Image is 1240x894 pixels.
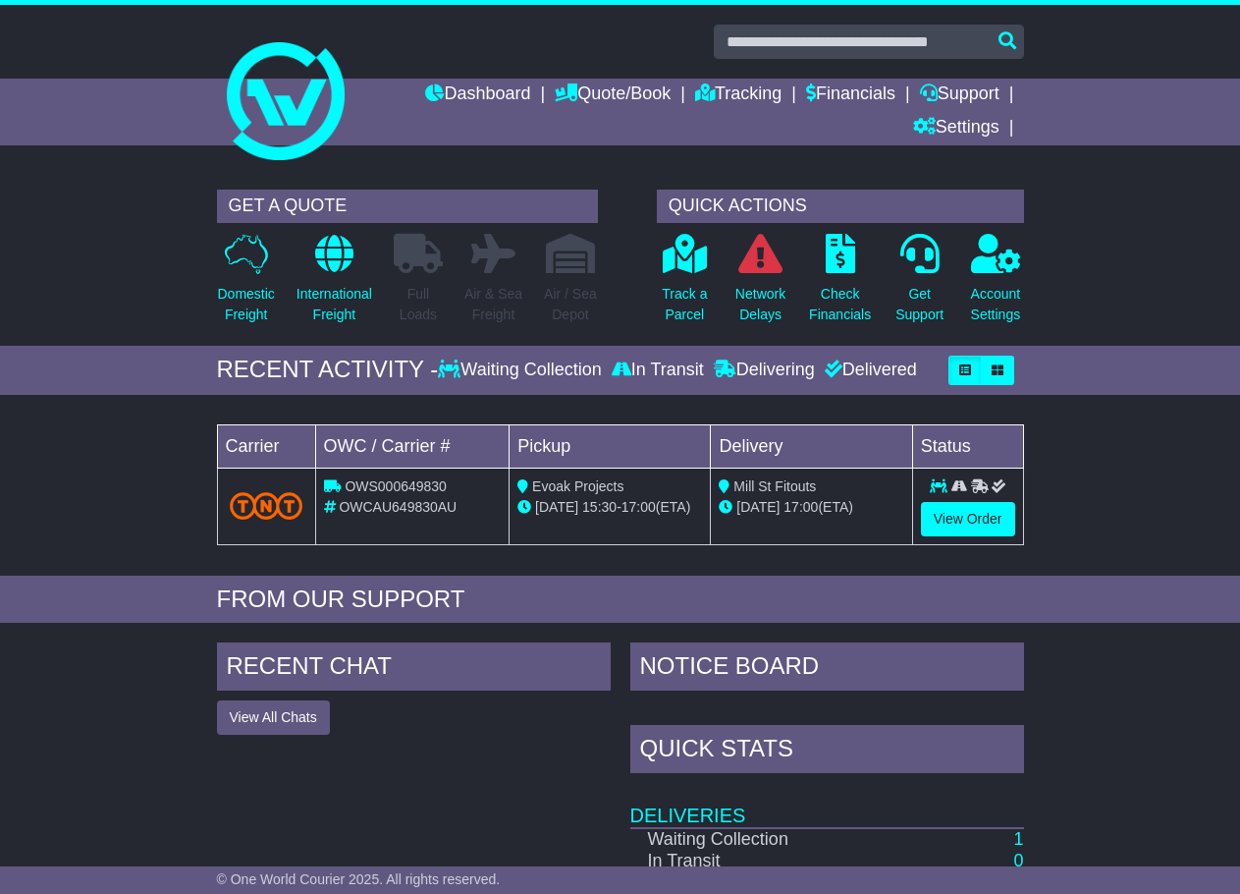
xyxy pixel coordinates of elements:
p: Check Financials [809,284,871,325]
a: AccountSettings [970,233,1022,336]
img: TNT_Domestic.png [230,492,303,519]
a: Support [920,79,999,112]
button: View All Chats [217,700,330,735]
div: - (ETA) [517,497,702,518]
p: Account Settings [971,284,1021,325]
div: RECENT CHAT [217,643,611,696]
span: [DATE] [736,499,780,515]
p: Network Delays [735,284,785,325]
a: NetworkDelays [734,233,786,336]
a: InternationalFreight [296,233,373,336]
td: Deliveries [630,778,1024,828]
a: Financials [806,79,895,112]
div: Waiting Collection [438,360,606,381]
a: CheckFinancials [808,233,872,336]
span: Evoak Projects [532,478,623,494]
div: NOTICE BOARD [630,643,1024,696]
span: [DATE] [535,499,578,515]
td: Status [912,424,1023,468]
div: Delivered [820,360,917,381]
a: Quote/Book [555,79,671,112]
p: International Freight [297,284,372,325]
p: Air / Sea Depot [544,284,597,325]
a: 0 [1013,851,1023,870]
div: In Transit [607,360,709,381]
p: Air & Sea Freight [464,284,522,325]
td: In Transit [630,851,916,872]
a: View Order [921,502,1015,536]
div: RECENT ACTIVITY - [217,356,439,384]
span: 17:00 [621,499,656,515]
td: Waiting Collection [630,828,916,851]
div: QUICK ACTIONS [657,190,1024,223]
p: Get Support [895,284,943,325]
a: 1 [1013,829,1023,849]
td: OWC / Carrier # [315,424,510,468]
span: 17:00 [783,499,818,515]
a: GetSupport [894,233,944,336]
a: DomesticFreight [217,233,276,336]
p: Domestic Freight [218,284,275,325]
a: Track aParcel [661,233,708,336]
span: Mill St Fitouts [733,478,816,494]
div: Quick Stats [630,725,1024,778]
td: Delivery [711,424,912,468]
span: OWS000649830 [345,478,447,494]
div: GET A QUOTE [217,190,598,223]
td: Pickup [510,424,711,468]
div: Delivering [709,360,820,381]
p: Full Loads [394,284,443,325]
span: 15:30 [582,499,617,515]
a: Settings [913,112,999,145]
td: Carrier [217,424,315,468]
span: OWCAU649830AU [339,499,457,515]
p: Track a Parcel [662,284,707,325]
div: (ETA) [719,497,903,518]
span: © One World Courier 2025. All rights reserved. [217,871,501,887]
a: Tracking [695,79,782,112]
div: FROM OUR SUPPORT [217,586,1024,614]
a: Dashboard [425,79,530,112]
